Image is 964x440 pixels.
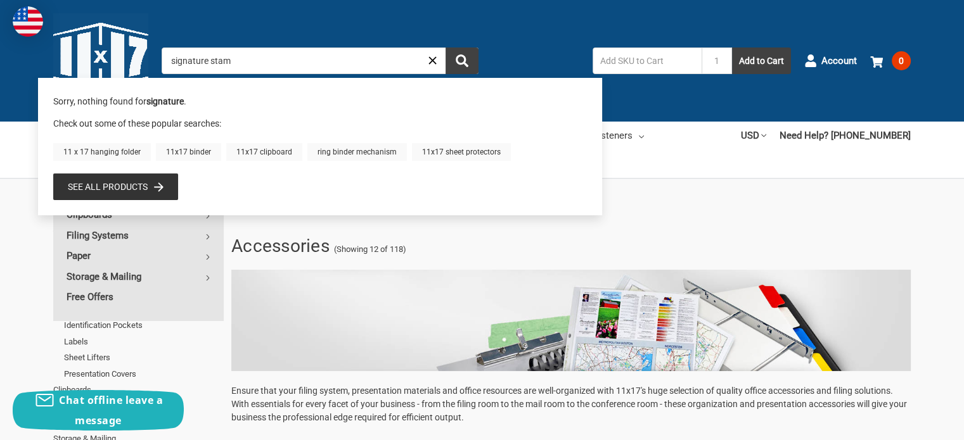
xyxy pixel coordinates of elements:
button: Chat offline leave a message [13,390,184,431]
div: Sorry, nothing found for . [53,95,587,117]
a: Need Help? [PHONE_NUMBER] [780,122,911,149]
div: Check out some of these popular searches: [53,117,587,161]
a: Identification Pockets [64,317,217,334]
input: Search by keyword, brand or SKU [162,47,479,74]
a: Paper [53,246,224,266]
a: USD [741,122,766,149]
span: (Showing 12 of 118) [334,243,406,256]
a: Labels [64,334,217,350]
a: Presentation Covers [64,366,217,382]
b: signature [146,96,184,106]
h1: Accessories [231,230,330,263]
a: 11x17 clipboard [226,143,302,161]
a: 0 [870,44,911,77]
img: 11x17.com [53,13,148,108]
a: Filing Systems [53,225,224,246]
span: Account [821,54,857,68]
a: See all products [68,180,164,194]
a: 11x17 sheet protectors [412,143,511,161]
button: Add to Cart [732,47,791,74]
span: Chat offline leave a message [59,393,163,427]
a: 11x17 binder [156,143,221,161]
a: Account [804,44,857,77]
span: 0 [892,51,911,70]
a: ring binder mechanism [307,143,407,161]
a: Close [426,54,439,67]
a: Storage & Mailing [53,267,224,287]
a: Free Offers [53,287,224,307]
a: Sheet Lifters [64,349,217,366]
a: 11 x 17 hanging folder [53,143,151,161]
a: Fasteners [591,122,644,149]
img: duty and tax information for United States [13,6,43,37]
img: 11x17-lp-accessories.jpg [231,270,911,371]
input: Add SKU to Cart [593,47,702,74]
a: Clipboards [53,382,217,398]
div: Instant Search Results [38,78,602,215]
